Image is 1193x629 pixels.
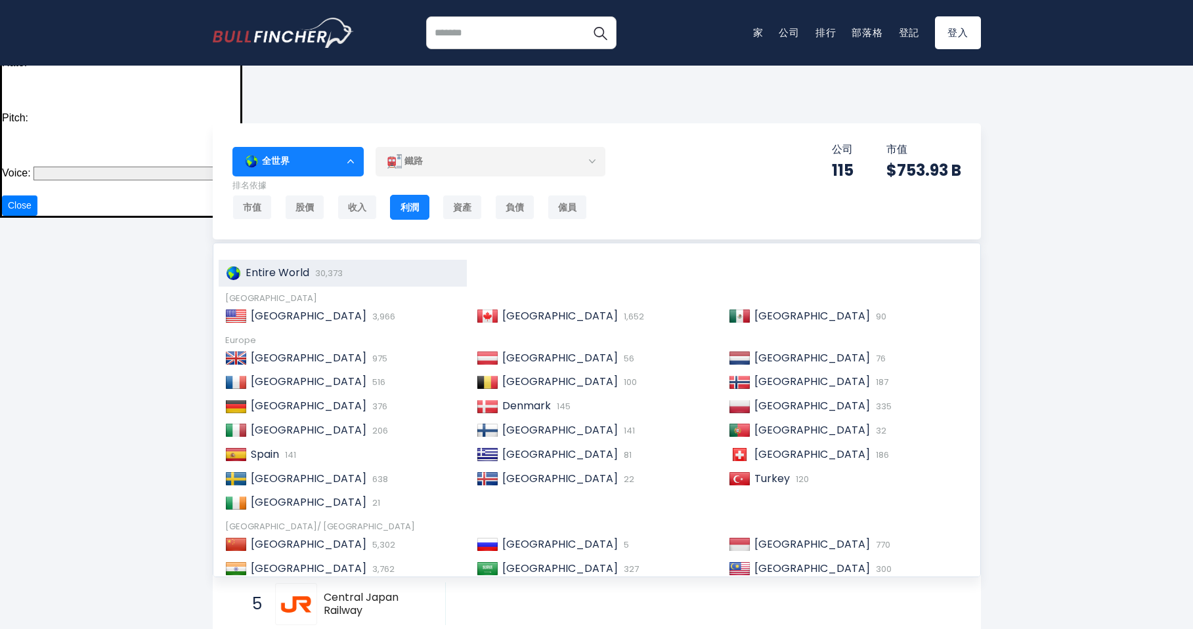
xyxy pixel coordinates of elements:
font: 市值 [886,142,907,157]
font: 市值 [243,201,261,214]
font: 登入 [947,26,968,39]
span: 141 [620,424,635,437]
span: [GEOGRAPHIC_DATA] [754,537,870,552]
span: [GEOGRAPHIC_DATA] [502,308,618,323]
span: 32 [873,424,886,437]
span: 5 [246,593,259,615]
a: 家 [753,26,764,39]
span: [GEOGRAPHIC_DATA] [502,471,618,486]
span: [GEOGRAPHIC_DATA] [754,422,870,437]
font: 資產 [453,201,471,214]
span: [GEOGRAPHIC_DATA] [251,374,366,389]
button: 搜尋 [584,16,617,49]
span: [GEOGRAPHIC_DATA] [251,422,366,437]
span: 206 [369,424,388,437]
font: 股價 [295,201,314,214]
div: [GEOGRAPHIC_DATA]/ [GEOGRAPHIC_DATA] [225,521,968,533]
span: 3,966 [369,310,395,323]
a: 登記 [899,26,920,39]
span: 76 [873,352,886,365]
font: 負債 [506,201,524,214]
span: Central Japan Railway [324,591,423,619]
span: Denmark [502,398,551,413]
span: [GEOGRAPHIC_DATA] [251,350,366,365]
span: Turkey [754,471,790,486]
span: 5,302 [369,538,395,551]
span: [GEOGRAPHIC_DATA] [502,537,618,552]
span: [GEOGRAPHIC_DATA] [251,537,366,552]
span: [GEOGRAPHIC_DATA] [251,471,366,486]
span: [GEOGRAPHIC_DATA] [754,374,870,389]
span: [GEOGRAPHIC_DATA] [754,398,870,413]
span: [GEOGRAPHIC_DATA] [502,422,618,437]
span: 1,652 [620,310,644,323]
span: [GEOGRAPHIC_DATA] [502,561,618,576]
font: 公司 [832,142,853,157]
a: 前往首頁 [213,18,354,48]
span: [GEOGRAPHIC_DATA] [502,374,618,389]
span: 21 [369,497,380,509]
span: 187 [873,376,888,388]
span: 30,373 [312,267,343,279]
span: 186 [873,449,889,461]
a: 登入 [935,16,981,49]
div: $753.93 B [886,160,961,180]
span: 141 [282,449,296,461]
span: [GEOGRAPHIC_DATA] [251,561,366,576]
font: 全世界 [262,154,290,167]
img: Central Japan Railway [277,585,315,623]
span: 81 [620,449,632,461]
span: 90 [873,310,886,323]
span: 145 [553,400,571,413]
span: 335 [873,400,892,413]
span: [GEOGRAPHIC_DATA] [251,398,366,413]
font: 排名依據 [232,179,267,192]
span: [GEOGRAPHIC_DATA] [754,447,870,462]
font: 鐵路 [404,154,423,167]
img: 紅腹灰雀徽標 [213,18,354,48]
div: Europe [225,335,968,346]
span: 516 [369,376,385,388]
span: 100 [620,376,637,388]
a: 公司 [779,26,800,39]
font: 僱員 [558,201,576,214]
span: [GEOGRAPHIC_DATA] [754,561,870,576]
a: 排行 [815,26,836,39]
font: 收入 [348,201,366,214]
span: [GEOGRAPHIC_DATA] [502,350,618,365]
a: 部落格 [852,26,882,39]
div: 115 [832,160,854,180]
span: 300 [873,563,892,575]
span: 327 [620,563,639,575]
span: 770 [873,538,890,551]
span: [GEOGRAPHIC_DATA] [251,495,366,510]
span: 22 [620,473,634,485]
span: 56 [620,352,634,365]
span: 975 [369,352,387,365]
span: [GEOGRAPHIC_DATA] [754,350,870,365]
span: Entire World [246,265,309,280]
div: [GEOGRAPHIC_DATA] [225,293,968,304]
font: 利潤 [401,201,419,214]
span: Spain [251,447,279,462]
span: 376 [369,400,387,413]
span: [GEOGRAPHIC_DATA] [754,308,870,323]
span: 5 [620,538,629,551]
span: [GEOGRAPHIC_DATA] [251,308,366,323]
span: 120 [792,473,809,485]
span: [GEOGRAPHIC_DATA] [502,447,618,462]
span: 3,762 [369,563,395,575]
span: 638 [369,473,388,485]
